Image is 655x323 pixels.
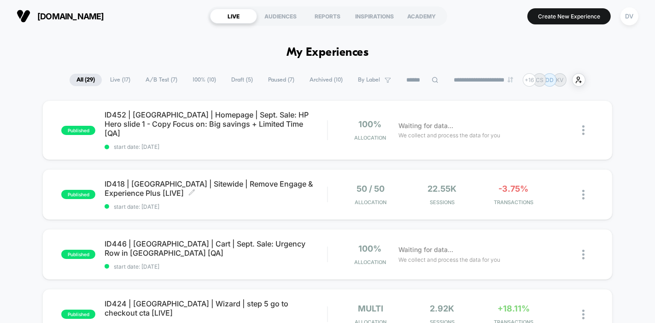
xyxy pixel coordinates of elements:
[261,74,301,86] span: Paused ( 7 )
[398,255,500,264] span: We collect and process the data for you
[105,179,327,198] span: ID418 | [GEOGRAPHIC_DATA] | Sitewide | Remove Engage & Experience Plus [LIVE]
[582,310,585,319] img: close
[427,184,456,194] span: 22.55k
[61,126,95,135] span: published
[303,74,350,86] span: Archived ( 10 )
[354,259,386,265] span: Allocation
[556,76,564,83] p: KV
[430,304,454,313] span: 2.92k
[105,239,327,258] span: ID446 | [GEOGRAPHIC_DATA] | Cart | Sept. Sale: Urgency Row in [GEOGRAPHIC_DATA] [QA]
[257,9,304,23] div: AUDIENCES
[354,135,386,141] span: Allocation
[527,8,611,24] button: Create New Experience
[355,199,386,206] span: Allocation
[398,9,445,23] div: ACADEMY
[508,77,513,82] img: end
[618,7,641,26] button: DV
[61,310,95,319] span: published
[359,244,382,253] span: 100%
[398,121,453,131] span: Waiting for data...
[210,9,257,23] div: LIVE
[358,76,380,83] span: By Label
[546,76,554,83] p: DD
[497,304,530,313] span: +18.11%
[139,74,184,86] span: A/B Test ( 7 )
[105,203,327,210] span: start date: [DATE]
[224,74,260,86] span: Draft ( 5 )
[409,199,475,206] span: Sessions
[620,7,638,25] div: DV
[480,199,547,206] span: TRANSACTIONS
[61,190,95,199] span: published
[582,190,585,200] img: close
[304,9,351,23] div: REPORTS
[105,143,327,150] span: start date: [DATE]
[523,73,536,87] div: + 16
[14,9,107,23] button: [DOMAIN_NAME]
[398,245,453,255] span: Waiting for data...
[582,250,585,259] img: close
[287,46,369,59] h1: My Experiences
[359,119,382,129] span: 100%
[105,299,327,317] span: ID424 | [GEOGRAPHIC_DATA] | Wizard | step 5 go to checkout cta [LIVE]
[105,263,327,270] span: start date: [DATE]
[358,304,383,313] span: multi
[398,131,500,140] span: We collect and process the data for you
[357,184,385,194] span: 50 / 50
[61,250,95,259] span: published
[582,125,585,135] img: close
[17,9,30,23] img: Visually logo
[70,74,102,86] span: All ( 29 )
[103,74,137,86] span: Live ( 17 )
[105,110,327,138] span: ID452 | [GEOGRAPHIC_DATA] | Homepage | Sept. Sale: HP Hero slide 1 - Copy Focus on: Big savings +...
[498,184,528,194] span: -3.75%
[351,9,398,23] div: INSPIRATIONS
[186,74,223,86] span: 100% ( 10 )
[536,76,544,83] p: CS
[37,12,104,21] span: [DOMAIN_NAME]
